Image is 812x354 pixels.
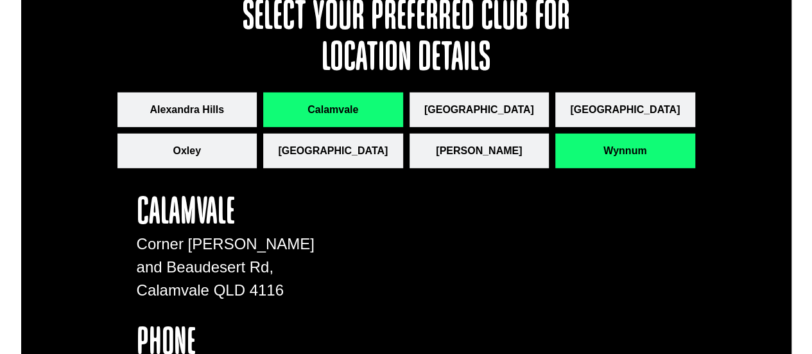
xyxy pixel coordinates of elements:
span: Oxley [173,143,201,159]
span: Alexandra Hills [150,102,224,118]
span: [GEOGRAPHIC_DATA] [424,102,534,118]
span: [GEOGRAPHIC_DATA] [570,102,680,118]
span: [GEOGRAPHIC_DATA] [278,143,388,159]
span: Calamvale [307,102,358,118]
p: Corner [PERSON_NAME] and Beaudesert Rd, Calamvale QLD 4116 [137,233,340,302]
span: Wynnum [603,143,646,159]
h4: Calamvale [137,194,340,233]
span: [PERSON_NAME] [436,143,522,159]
